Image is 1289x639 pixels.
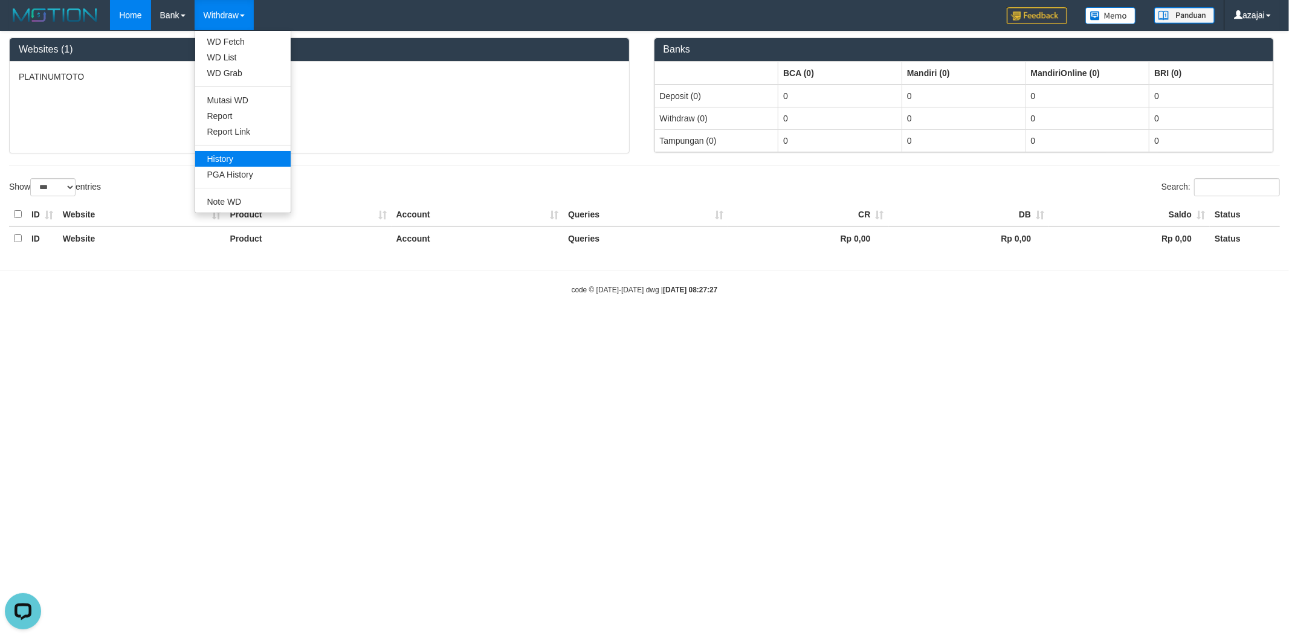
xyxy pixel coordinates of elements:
[58,226,225,250] th: Website
[225,203,392,226] th: Product
[1149,107,1273,129] td: 0
[1026,62,1149,85] th: Group: activate to sort column ascending
[1149,62,1273,85] th: Group: activate to sort column ascending
[563,226,728,250] th: Queries
[778,107,902,129] td: 0
[392,203,563,226] th: Account
[1026,129,1149,152] td: 0
[654,107,778,129] td: Withdraw (0)
[195,50,291,65] a: WD List
[889,203,1050,226] th: DB
[195,65,291,81] a: WD Grab
[778,85,902,108] td: 0
[1085,7,1136,24] img: Button%20Memo.svg
[195,194,291,210] a: Note WD
[1149,85,1273,108] td: 0
[889,226,1050,250] th: Rp 0,00
[664,44,1265,55] h3: Banks
[654,85,778,108] td: Deposit (0)
[19,71,620,83] p: PLATINUMTOTO
[1194,178,1280,196] input: Search:
[225,226,392,250] th: Product
[1210,226,1280,250] th: Status
[195,92,291,108] a: Mutasi WD
[392,226,563,250] th: Account
[27,203,58,226] th: ID
[902,107,1026,129] td: 0
[1210,203,1280,226] th: Status
[778,62,902,85] th: Group: activate to sort column ascending
[27,226,58,250] th: ID
[58,203,225,226] th: Website
[195,108,291,124] a: Report
[572,286,718,294] small: code © [DATE]-[DATE] dwg |
[1007,7,1067,24] img: Feedback.jpg
[195,151,291,167] a: History
[9,178,101,196] label: Show entries
[563,203,728,226] th: Queries
[902,85,1026,108] td: 0
[195,34,291,50] a: WD Fetch
[654,62,778,85] th: Group: activate to sort column ascending
[1149,129,1273,152] td: 0
[195,124,291,140] a: Report Link
[1161,178,1280,196] label: Search:
[663,286,717,294] strong: [DATE] 08:27:27
[1026,85,1149,108] td: 0
[1026,107,1149,129] td: 0
[9,6,101,24] img: MOTION_logo.png
[902,62,1026,85] th: Group: activate to sort column ascending
[195,167,291,182] a: PGA History
[1049,203,1210,226] th: Saldo
[654,129,778,152] td: Tampungan (0)
[5,5,41,41] button: Open LiveChat chat widget
[728,203,889,226] th: CR
[728,226,889,250] th: Rp 0,00
[1154,7,1215,24] img: panduan.png
[902,129,1026,152] td: 0
[30,178,76,196] select: Showentries
[1049,226,1210,250] th: Rp 0,00
[778,129,902,152] td: 0
[19,44,620,55] h3: Websites (1)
